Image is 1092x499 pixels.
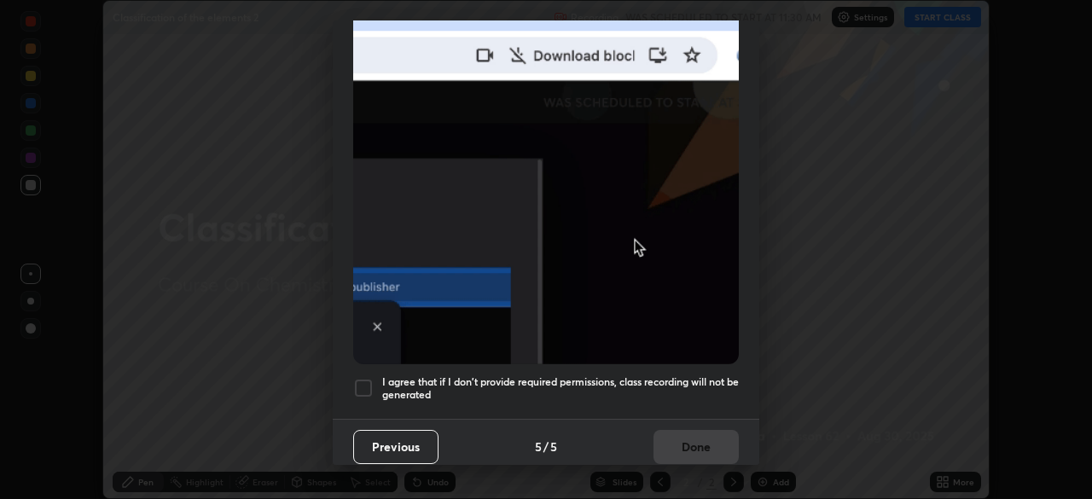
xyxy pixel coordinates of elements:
h4: / [543,438,549,455]
button: Previous [353,430,439,464]
h4: 5 [535,438,542,455]
h5: I agree that if I don't provide required permissions, class recording will not be generated [382,375,739,402]
h4: 5 [550,438,557,455]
